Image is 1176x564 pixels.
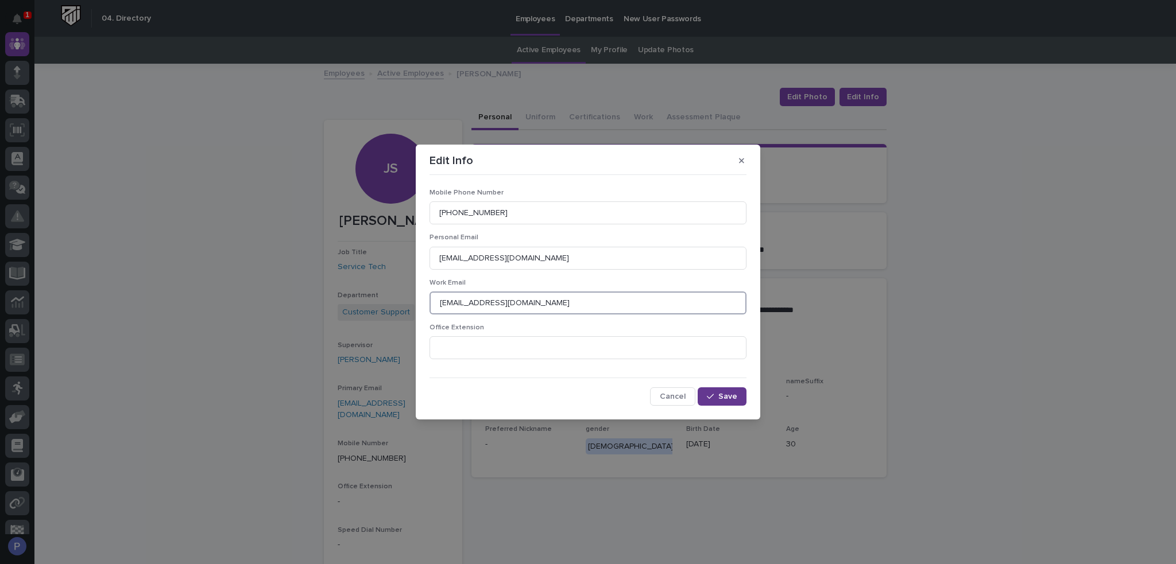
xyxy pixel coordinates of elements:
[660,392,686,400] span: Cancel
[430,189,504,196] span: Mobile Phone Number
[718,392,737,400] span: Save
[430,324,484,331] span: Office Extension
[430,279,466,286] span: Work Email
[430,234,478,241] span: Personal Email
[650,387,695,406] button: Cancel
[430,154,473,168] p: Edit Info
[698,387,746,406] button: Save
